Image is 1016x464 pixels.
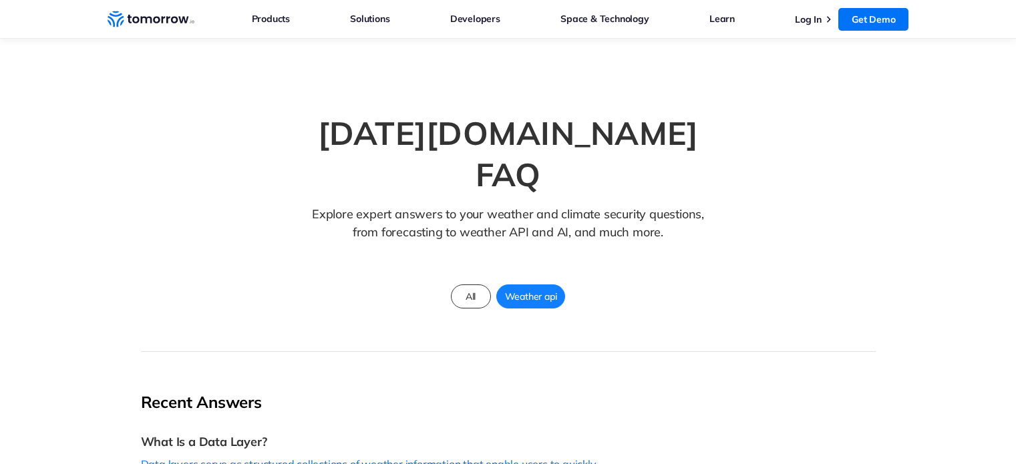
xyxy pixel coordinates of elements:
[497,288,565,305] span: Weather api
[108,9,194,29] a: Home link
[252,10,290,27] a: Products
[838,8,908,31] a: Get Demo
[306,205,710,262] p: Explore expert answers to your weather and climate security questions, from forecasting to weathe...
[451,284,491,308] a: All
[458,288,484,305] span: All
[560,10,649,27] a: Space & Technology
[350,10,389,27] a: Solutions
[795,13,822,25] a: Log In
[141,434,599,449] h3: What Is a Data Layer?
[496,284,566,308] a: Weather api
[709,10,735,27] a: Learn
[281,112,735,196] h1: [DATE][DOMAIN_NAME] FAQ
[141,392,599,413] h2: Recent Answers
[450,10,500,27] a: Developers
